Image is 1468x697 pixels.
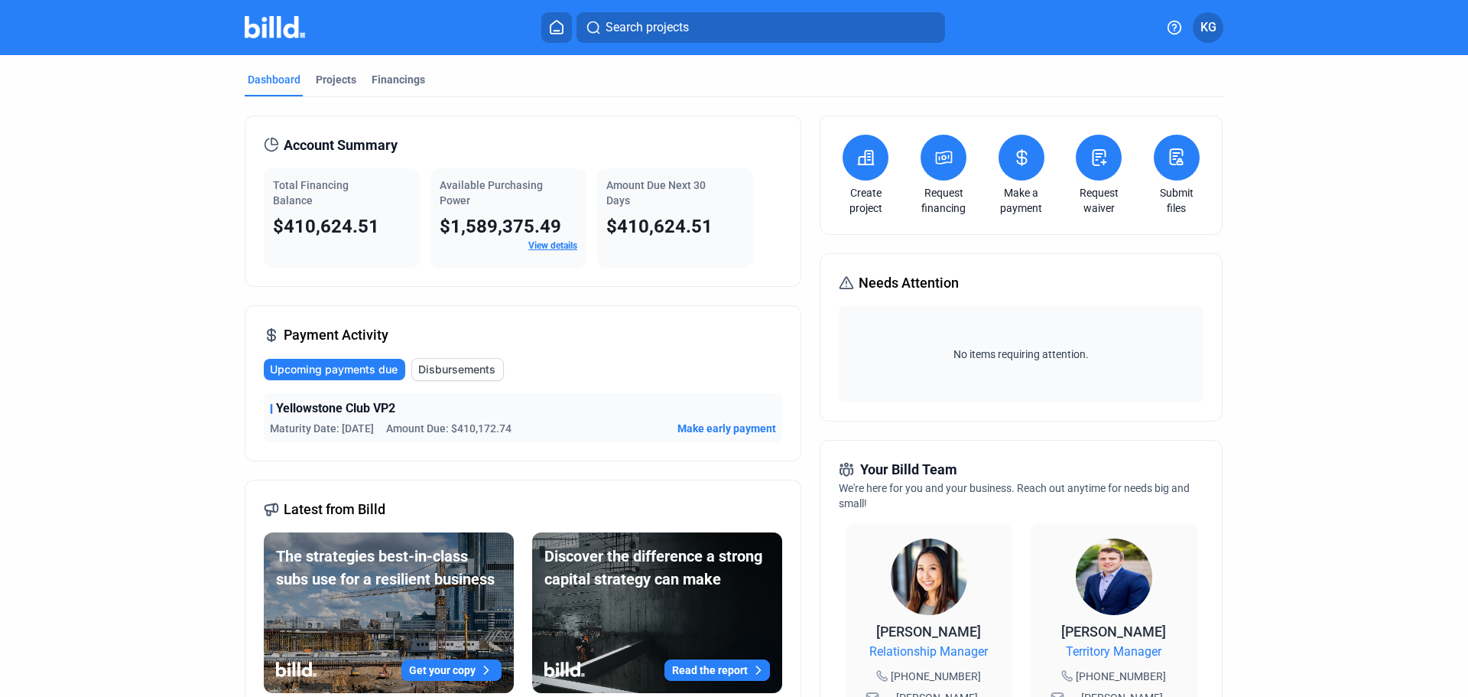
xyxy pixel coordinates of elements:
span: Amount Due Next 30 Days [606,179,706,207]
span: Account Summary [284,135,398,156]
span: Amount Due: $410,172.74 [386,421,512,436]
span: Upcoming payments due [270,362,398,377]
img: Billd Company Logo [245,16,305,38]
div: Discover the difference a strong capital strategy can make [544,545,770,591]
span: Total Financing Balance [273,179,349,207]
div: Projects [316,72,356,87]
span: Territory Manager [1066,643,1161,661]
button: Make early payment [677,421,776,436]
span: Available Purchasing Power [440,179,543,207]
button: Read the report [664,660,770,681]
div: Financings [372,72,425,87]
span: [PHONE_NUMBER] [891,669,981,684]
span: Relationship Manager [869,643,988,661]
span: Yellowstone Club VP2 [276,399,395,418]
a: Create project [839,185,892,216]
span: KG [1200,18,1216,37]
button: Get your copy [401,660,502,681]
img: Relationship Manager [891,539,967,615]
span: Disbursements [418,362,495,377]
div: Dashboard [248,72,300,87]
img: Territory Manager [1076,539,1152,615]
span: Your Billd Team [860,459,957,480]
span: Maturity Date: [DATE] [270,421,374,436]
span: [PHONE_NUMBER] [1076,669,1166,684]
span: $410,624.51 [273,216,379,237]
span: $410,624.51 [606,216,713,237]
a: Submit files [1150,185,1203,216]
button: KG [1193,12,1223,43]
span: Payment Activity [284,324,388,346]
button: Search projects [576,12,945,43]
span: $1,589,375.49 [440,216,561,237]
span: Needs Attention [859,272,959,294]
a: Request waiver [1072,185,1125,216]
span: Search projects [606,18,689,37]
span: We're here for you and your business. Reach out anytime for needs big and small! [839,482,1190,510]
button: Disbursements [411,358,504,381]
span: Latest from Billd [284,499,385,520]
span: [PERSON_NAME] [1061,624,1166,640]
button: Upcoming payments due [264,359,405,380]
a: View details [528,240,577,251]
a: Request financing [917,185,970,216]
a: Make a payment [995,185,1048,216]
span: [PERSON_NAME] [876,624,981,640]
div: The strategies best-in-class subs use for a resilient business [276,545,502,591]
span: No items requiring attention. [845,347,1197,362]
